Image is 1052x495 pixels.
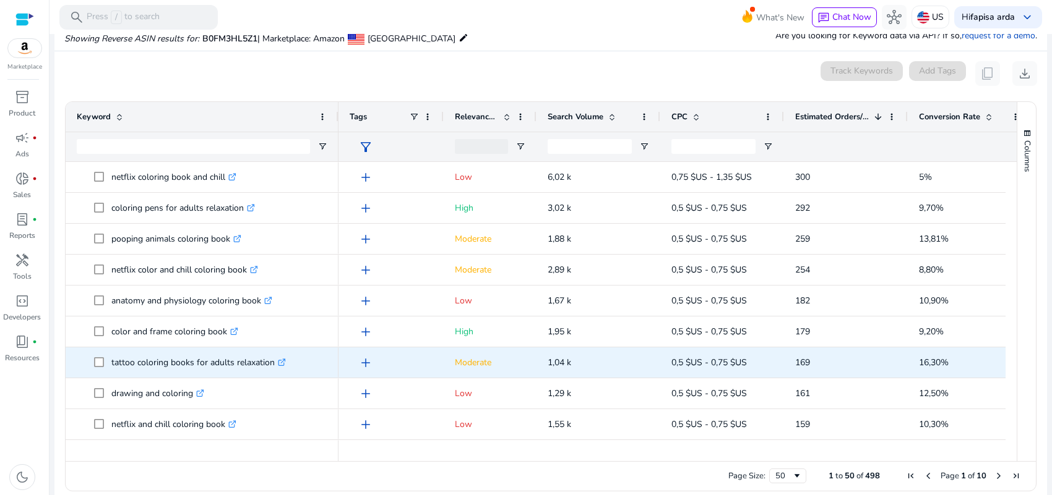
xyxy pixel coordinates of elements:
span: 161 [795,387,810,399]
span: lab_profile [15,212,30,227]
p: Hi [962,13,1015,22]
p: Low [455,381,525,406]
p: Reports [9,230,35,241]
p: High [455,319,525,344]
p: pooping animals coloring book [111,226,241,252]
p: Resources [5,352,40,363]
span: 1 [961,470,966,481]
button: Open Filter Menu [639,142,649,151]
span: code_blocks [15,294,30,308]
span: add [358,448,373,463]
button: Open Filter Menu [763,142,773,151]
p: Developers [3,311,41,323]
img: amazon.svg [8,39,41,57]
p: coloring pens for adults relaxation [111,195,255,221]
span: handyman [15,253,30,268]
div: Previous Page [923,471,933,481]
span: add [358,386,373,401]
p: Moderate [455,226,525,252]
span: Conversion Rate [919,111,980,122]
span: add [358,201,373,216]
span: fiber_manual_record [32,339,37,344]
span: 1,67 k [548,295,571,307]
input: Search Volume Filter Input [548,139,632,154]
p: Moderate [455,350,525,375]
span: 0,5 $US - 0,75 $US [671,326,747,337]
span: 1,88 k [548,233,571,245]
p: netflix and chill coloring book [111,412,236,437]
span: 9,70% [919,202,944,214]
span: 292 [795,202,810,214]
span: 300 [795,171,810,183]
span: 498 [865,470,880,481]
span: chat [817,12,830,24]
span: add [358,324,373,339]
span: CPC [671,111,688,122]
span: What's New [756,7,804,28]
span: 179 [795,326,810,337]
i: Showing Reverse ASIN results for: [64,33,199,44]
div: First Page [906,471,916,481]
span: add [358,170,373,185]
span: hub [887,10,902,25]
span: 16,30% [919,357,949,368]
span: 13,81% [919,233,949,245]
span: 0,5 $US - 0,75 $US [671,295,747,307]
p: tattoo coloring books for adults relaxation [111,350,286,375]
p: Marketplace [7,62,42,72]
span: 1,04 k [548,357,571,368]
span: 0,5 $US - 0,75 $US [671,418,747,430]
span: Relevance Score [455,111,498,122]
span: B0FM3HL5Z1 [202,33,257,44]
input: Keyword Filter Input [77,139,310,154]
span: of [968,470,975,481]
span: 169 [795,357,810,368]
p: anatomy and physiology coloring book [111,288,272,313]
span: [GEOGRAPHIC_DATA] [368,33,455,44]
span: 5% [919,171,932,183]
span: fiber_manual_record [32,217,37,222]
div: Page Size: [728,470,765,481]
span: 259 [795,233,810,245]
span: add [358,263,373,277]
span: dark_mode [15,470,30,484]
button: hub [882,5,907,30]
span: download [1017,66,1032,81]
span: filter_alt [358,140,373,154]
span: 0,5 $US - 0,75 $US [671,202,747,214]
span: donut_small [15,171,30,186]
button: Open Filter Menu [317,142,327,151]
p: color and frame coloring book [111,319,238,344]
input: CPC Filter Input [671,139,756,154]
span: 10,40% [919,449,949,461]
span: fiber_manual_record [32,176,37,181]
span: 10,30% [919,418,949,430]
p: netflix coloring book and chill [111,164,236,190]
span: 0,5 $US - 0,75 $US [671,387,747,399]
span: 0,5 $US - 0,75 $US [671,357,747,368]
span: 50 [845,470,855,481]
span: 9,20% [919,326,944,337]
span: add [358,355,373,370]
p: US [932,6,944,28]
span: to [835,470,843,481]
div: Page Size [769,468,806,483]
span: fiber_manual_record [32,135,37,140]
img: us.svg [917,11,929,23]
p: Moderate [455,442,525,468]
span: search [69,10,84,25]
p: Low [455,288,525,313]
b: fapisa arda [970,11,1015,23]
span: 148 [795,449,810,461]
mat-icon: edit [459,30,468,45]
span: 10,90% [919,295,949,307]
span: Columns [1022,140,1033,172]
p: netflix color and chill coloring book [111,257,258,282]
span: 159 [795,418,810,430]
span: Tags [350,111,367,122]
span: 254 [795,264,810,276]
button: download [1012,61,1037,86]
span: Chat Now [832,11,871,23]
p: High [455,195,525,221]
span: Estimated Orders/Month [795,111,869,122]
